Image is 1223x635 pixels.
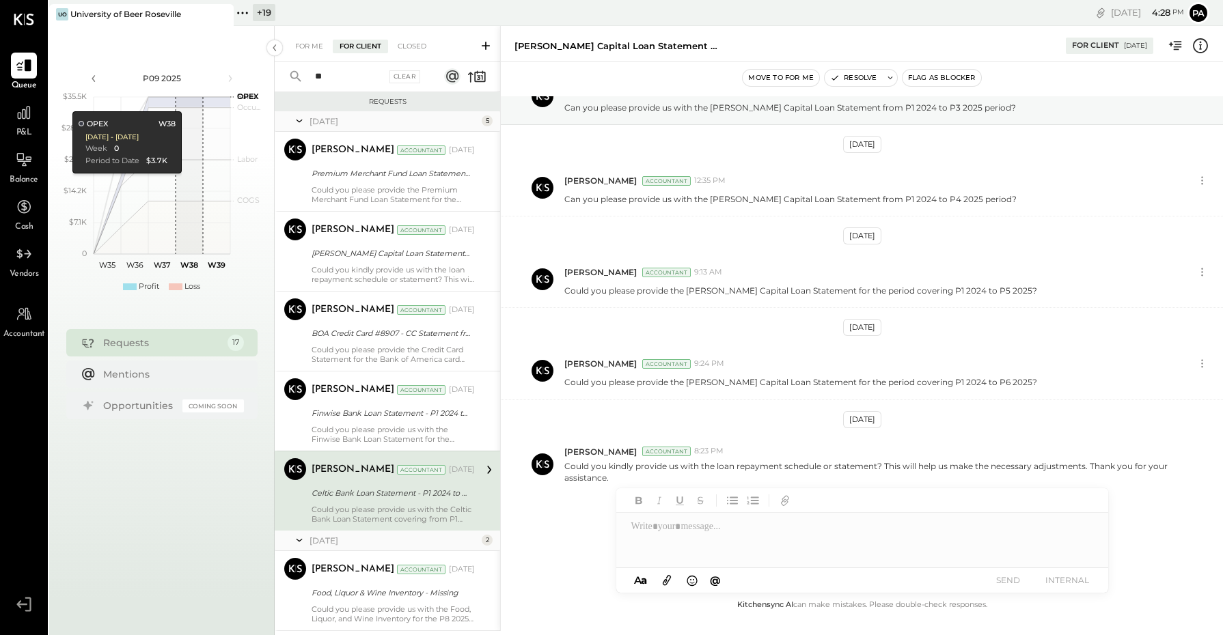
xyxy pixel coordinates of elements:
[312,223,394,237] div: [PERSON_NAME]
[312,383,394,397] div: [PERSON_NAME]
[312,463,394,477] div: [PERSON_NAME]
[10,268,39,281] span: Vendors
[10,174,38,186] span: Balance
[389,70,421,83] div: Clear
[103,399,176,412] div: Opportunities
[1,147,47,186] a: Balance
[1,301,47,341] a: Accountant
[3,328,45,341] span: Accountant
[642,268,691,277] div: Accountant
[64,186,87,195] text: $14.2K
[12,80,37,92] span: Queue
[310,535,478,546] div: [DATE]
[1187,2,1209,24] button: Pa
[237,91,258,101] text: Sales
[691,492,709,509] button: Strikethrough
[103,336,221,350] div: Requests
[1,194,47,234] a: Cash
[514,40,719,53] div: [PERSON_NAME] Capital Loan Statement - P1 2024 to P3 2025
[312,143,394,157] div: [PERSON_NAME]
[397,565,445,574] div: Accountant
[153,260,170,270] text: W37
[253,4,275,21] div: + 19
[825,70,882,86] button: Resolve
[333,40,388,53] div: For Client
[694,446,724,457] span: 8:23 PM
[1124,41,1147,51] div: [DATE]
[208,260,225,270] text: W39
[706,571,725,589] button: @
[228,335,244,351] div: 17
[843,411,881,428] div: [DATE]
[146,156,167,167] div: $3.7K
[449,225,475,236] div: [DATE]
[158,119,175,130] div: W38
[1,241,47,281] a: Vendors
[281,97,493,107] div: Requests
[310,115,478,127] div: [DATE]
[1,53,47,92] a: Queue
[630,492,648,509] button: Bold
[85,132,138,142] div: [DATE] - [DATE]
[64,154,87,164] text: $21.3K
[482,535,493,546] div: 2
[139,281,159,292] div: Profit
[564,285,1037,296] p: Could you please provide the [PERSON_NAME] Capital Loan Statement for the period covering P1 2024...
[184,281,200,292] div: Loss
[397,225,445,235] div: Accountant
[397,305,445,315] div: Accountant
[694,267,722,278] span: 9:13 AM
[15,221,33,234] span: Cash
[642,176,691,186] div: Accountant
[312,185,475,204] div: Could you please provide the Premium Merchant Fund Loan Statement for the period from P1 2025 to ...
[449,145,475,156] div: [DATE]
[312,425,475,444] div: Could you please provide us with the Finwise Bank Loan Statement for the period from P1 2024 to P...
[82,249,87,258] text: 0
[126,260,143,270] text: W36
[237,195,260,205] text: COGS
[237,154,258,164] text: Labor
[1,100,47,139] a: P&L
[1111,6,1184,19] div: [DATE]
[56,8,68,20] div: Uo
[642,447,691,456] div: Accountant
[85,156,139,167] div: Period to Date
[312,586,471,599] div: Food, Liquor & Wine Inventory - Missing
[630,573,652,588] button: Aa
[16,127,32,139] span: P&L
[312,406,471,420] div: Finwise Bank Loan Statement - P1 2024 to P3 2025
[650,492,668,509] button: Italic
[312,604,475,623] div: Could you please provide us with the Food, Liquor, and Wine Inventory for the P8 2025 period?
[312,505,475,524] div: Could you please provide us with the Celtic Bank Loan Statement covering from P1 2024 through P8 ...
[104,72,220,84] div: P09 2025
[694,175,726,186] span: 12:35 PM
[564,175,637,186] span: [PERSON_NAME]
[312,326,471,340] div: BOA Credit Card #8907 - CC Statement from P10 2023 to P3 2025
[482,115,493,126] div: 5
[843,136,881,153] div: [DATE]
[180,260,198,270] text: W38
[70,8,181,20] div: University of Beer Roseville
[237,102,260,112] text: Occu...
[449,464,475,475] div: [DATE]
[312,303,394,317] div: [PERSON_NAME]
[391,40,433,53] div: Closed
[564,376,1037,388] p: Could you please provide the [PERSON_NAME] Capital Loan Statement for the period covering P1 2024...
[85,143,107,154] div: Week
[449,564,475,575] div: [DATE]
[564,193,1017,205] p: Can you please provide us with the [PERSON_NAME] Capital Loan Statement from P1 2024 to P4 2025 p...
[69,217,87,227] text: $7.1K
[694,358,724,369] span: 9:24 PM
[642,359,691,369] div: Accountant
[182,399,244,412] div: Coming Soon
[397,385,445,395] div: Accountant
[312,265,475,284] div: Could you kindly provide us with the loan repayment schedule or statement? This will help us make...
[78,119,107,130] div: OPEX
[312,345,475,364] div: Could you please provide the Credit Card Statement for the Bank of America card ending in 8907 fo...
[1094,5,1108,20] div: copy link
[103,367,237,381] div: Mentions
[743,70,819,86] button: Move to for me
[61,123,87,132] text: $28.4K
[564,358,637,369] span: [PERSON_NAME]
[564,460,1180,483] p: Could you kindly provide us with the loan repayment schedule or statement? This will help us make...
